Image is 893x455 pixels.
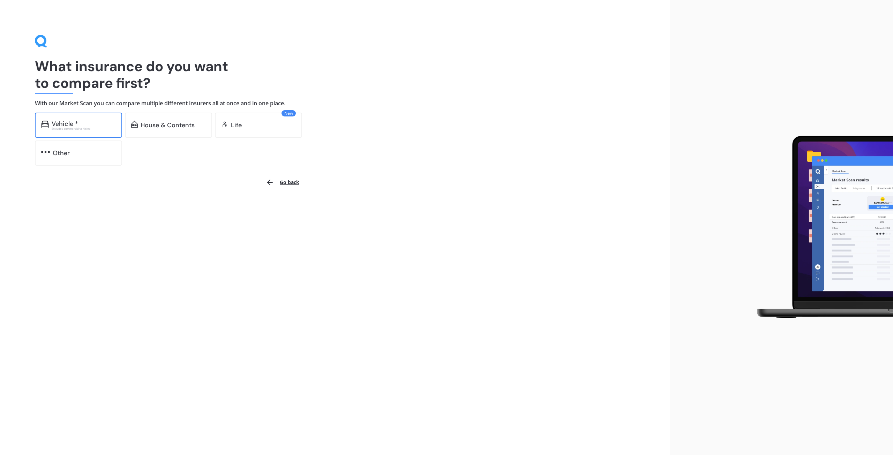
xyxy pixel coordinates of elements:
[52,127,116,130] div: Excludes commercial vehicles
[41,121,49,128] img: car.f15378c7a67c060ca3f3.svg
[41,149,50,156] img: other.81dba5aafe580aa69f38.svg
[52,120,78,127] div: Vehicle *
[282,110,296,116] span: New
[262,174,303,191] button: Go back
[131,121,138,128] img: home-and-contents.b802091223b8502ef2dd.svg
[35,58,635,91] h1: What insurance do you want to compare first?
[747,132,893,324] img: laptop.webp
[35,100,635,107] h4: With our Market Scan you can compare multiple different insurers all at once and in one place.
[53,150,70,157] div: Other
[141,122,195,129] div: House & Contents
[231,122,242,129] div: Life
[221,121,228,128] img: life.f720d6a2d7cdcd3ad642.svg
